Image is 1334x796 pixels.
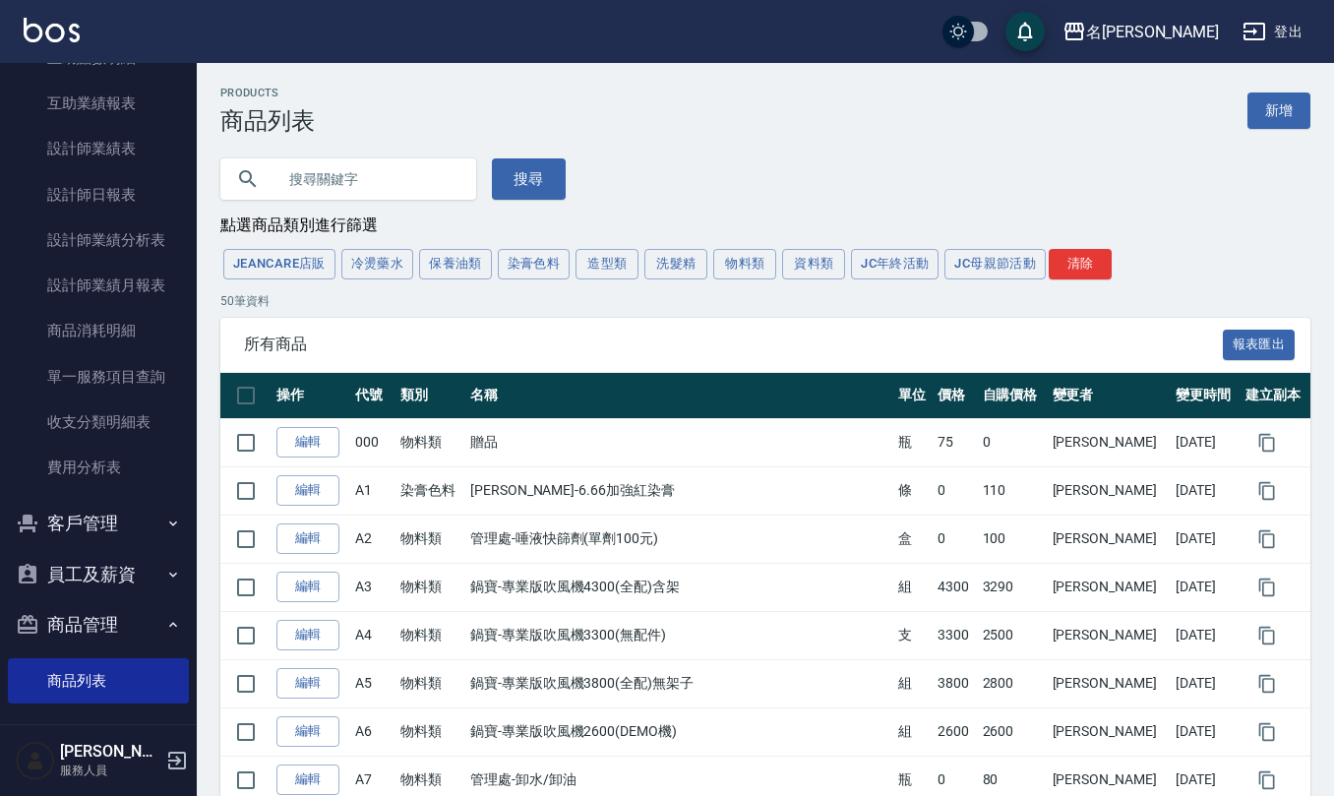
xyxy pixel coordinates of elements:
td: A5 [350,659,395,707]
td: [PERSON_NAME] [1048,707,1171,756]
button: 物料類 [713,249,776,279]
a: 編輯 [276,765,339,795]
th: 變更時間 [1171,373,1241,419]
p: 服務人員 [60,762,160,779]
button: 報表匯出 [1223,330,1296,360]
td: 0 [978,418,1048,466]
th: 建立副本 [1241,373,1310,419]
th: 操作 [272,373,350,419]
a: 設計師日報表 [8,172,189,217]
td: [DATE] [1171,466,1241,515]
th: 代號 [350,373,395,419]
th: 類別 [395,373,465,419]
td: [PERSON_NAME] [1048,659,1171,707]
td: 3290 [978,563,1048,611]
h3: 商品列表 [220,107,315,135]
td: 0 [933,515,977,563]
div: 點選商品類別進行篩選 [220,215,1310,236]
a: 新增 [1247,92,1310,129]
button: 保養油類 [419,249,492,279]
td: [DATE] [1171,707,1241,756]
a: 互助業績報表 [8,81,189,126]
td: 2500 [978,611,1048,659]
td: 盒 [893,515,934,563]
a: 單一服務項目查詢 [8,354,189,399]
td: 染膏色料 [395,466,465,515]
a: 設計師業績分析表 [8,217,189,263]
a: 編輯 [276,523,339,554]
td: 鍋寶-專業版吹風機2600(DEMO機) [465,707,893,756]
th: 名稱 [465,373,893,419]
td: 物料類 [395,563,465,611]
button: 登出 [1235,14,1310,50]
a: 編輯 [276,475,339,506]
td: 110 [978,466,1048,515]
button: 造型類 [576,249,638,279]
td: A2 [350,515,395,563]
td: 瓶 [893,418,934,466]
a: 報表匯出 [1223,335,1296,353]
td: [DATE] [1171,611,1241,659]
button: 客戶管理 [8,498,189,549]
td: [DATE] [1171,659,1241,707]
button: 行銷工具 [8,711,189,763]
td: 鍋寶-專業版吹風機3800(全配)無架子 [465,659,893,707]
input: 搜尋關鍵字 [275,153,460,206]
button: 洗髮精 [644,249,707,279]
td: 0 [933,466,977,515]
a: 設計師業績月報表 [8,263,189,308]
button: 商品管理 [8,599,189,650]
a: 費用分析表 [8,445,189,490]
td: 75 [933,418,977,466]
img: Person [16,741,55,780]
button: 清除 [1049,249,1112,279]
td: A4 [350,611,395,659]
td: [DATE] [1171,515,1241,563]
td: 贈品 [465,418,893,466]
td: 物料類 [395,611,465,659]
span: 所有商品 [244,335,1223,354]
td: 鍋寶-專業版吹風機4300(全配)含架 [465,563,893,611]
td: 組 [893,707,934,756]
td: 2800 [978,659,1048,707]
th: 單位 [893,373,934,419]
p: 50 筆資料 [220,292,1310,310]
td: 組 [893,563,934,611]
button: 員工及薪資 [8,549,189,600]
button: 名[PERSON_NAME] [1055,12,1227,52]
a: 商品消耗明細 [8,308,189,353]
td: [PERSON_NAME] [1048,515,1171,563]
td: [PERSON_NAME]-6.66加強紅染膏 [465,466,893,515]
button: JC母親節活動 [944,249,1046,279]
td: 2600 [933,707,977,756]
td: 000 [350,418,395,466]
a: 編輯 [276,716,339,747]
td: 4300 [933,563,977,611]
button: 染膏色料 [498,249,571,279]
button: save [1005,12,1045,51]
td: A1 [350,466,395,515]
td: 2600 [978,707,1048,756]
th: 價格 [933,373,977,419]
a: 編輯 [276,572,339,602]
td: [DATE] [1171,418,1241,466]
td: [PERSON_NAME] [1048,611,1171,659]
button: 資料類 [782,249,845,279]
img: Logo [24,18,80,42]
td: [DATE] [1171,563,1241,611]
th: 變更者 [1048,373,1171,419]
a: 編輯 [276,668,339,699]
button: 搜尋 [492,158,566,200]
td: 支 [893,611,934,659]
h5: [PERSON_NAME] [60,742,160,762]
td: A6 [350,707,395,756]
a: 設計師業績表 [8,126,189,171]
td: 物料類 [395,659,465,707]
button: 冷燙藥水 [341,249,414,279]
td: [PERSON_NAME] [1048,466,1171,515]
a: 商品列表 [8,658,189,704]
div: 名[PERSON_NAME] [1086,20,1219,44]
td: 鍋寶-專業版吹風機3300(無配件) [465,611,893,659]
td: 物料類 [395,707,465,756]
td: [PERSON_NAME] [1048,418,1171,466]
